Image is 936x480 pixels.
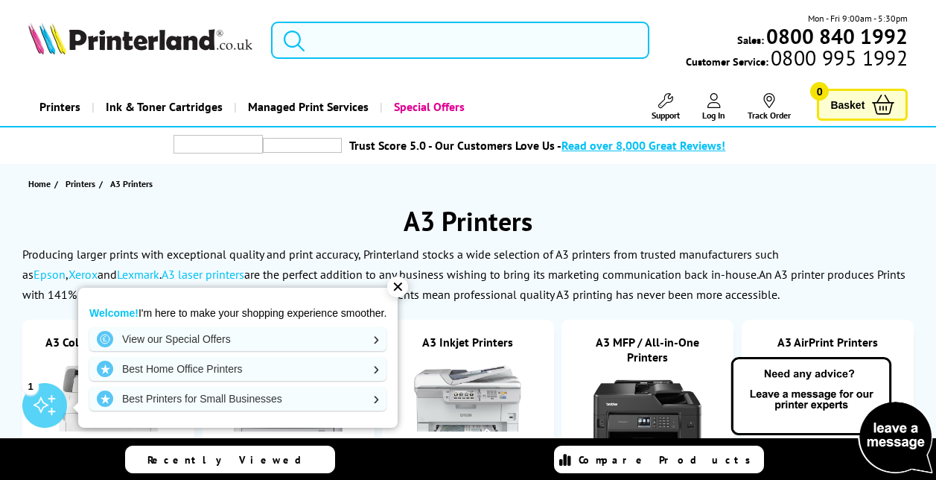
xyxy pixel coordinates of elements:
a: Basket 0 [817,89,908,121]
span: Customer Service: [686,51,908,69]
a: Best Home Office Printers [89,357,386,381]
img: A3 MFP / All-in-One Printers [592,379,704,446]
a: Compare Products [554,446,764,473]
img: Printerland Logo [28,22,252,54]
a: Track Order [748,93,791,121]
a: Printers [66,176,99,192]
span: A3 Printers [110,178,153,189]
span: Support [652,110,680,121]
span: Recently Viewed [147,453,316,467]
b: 0800 840 1992 [766,22,908,50]
a: Ink & Toner Cartridges [92,88,234,126]
a: Trust Score 5.0 - Our Customers Love Us -Read over 8,000 Great Reviews! [349,138,725,153]
a: Epson [34,267,66,282]
span: Printers [66,176,95,192]
span: 0800 995 1992 [768,51,908,65]
a: Log In [702,93,725,121]
a: Printerland Logo [28,22,252,57]
h1: A3 Printers [15,203,921,239]
a: A3 AirPrint Printers [777,335,878,350]
span: Compare Products [579,453,759,467]
span: Basket [830,95,865,115]
span: Mon - Fri 9:00am - 5:30pm [808,11,908,25]
img: trustpilot rating [173,135,263,154]
a: Support [652,93,680,121]
a: 0800 840 1992 [764,29,908,43]
img: trustpilot rating [263,138,342,153]
span: Log In [702,110,725,121]
a: A3 Colour Laser Printers [45,335,171,350]
p: I'm here to make your shopping experience smoother. [89,306,386,320]
img: Open Live Chat window [728,355,936,477]
a: A3 laser printers [162,267,244,282]
a: View our Special Offers [89,327,386,351]
a: Home [28,176,54,192]
img: A3 Colour Laser Printers [53,364,165,432]
span: Ink & Toner Cartridges [106,88,223,126]
p: Producing larger prints with exceptional quality and print accuracy, Printerland stocks a wide se... [22,247,779,282]
span: Read over 8,000 Great Reviews! [561,138,725,153]
div: 1 [22,378,39,394]
div: ✕ [387,277,408,297]
span: Sales: [737,33,764,47]
a: Xerox [69,267,98,282]
img: A3 Inkjet Printers [412,364,523,432]
a: Lexmark [117,267,159,282]
a: Special Offers [380,88,476,126]
a: Managed Print Services [234,88,380,126]
a: Recently Viewed [125,446,335,473]
a: A3 Inkjet Printers [422,335,513,350]
strong: Welcome! [89,307,139,319]
a: A3 MFP / All-in-One Printers [596,335,699,364]
span: 0 [810,82,829,101]
a: Best Printers for Small Businesses [89,387,386,411]
a: Printers [28,88,92,126]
